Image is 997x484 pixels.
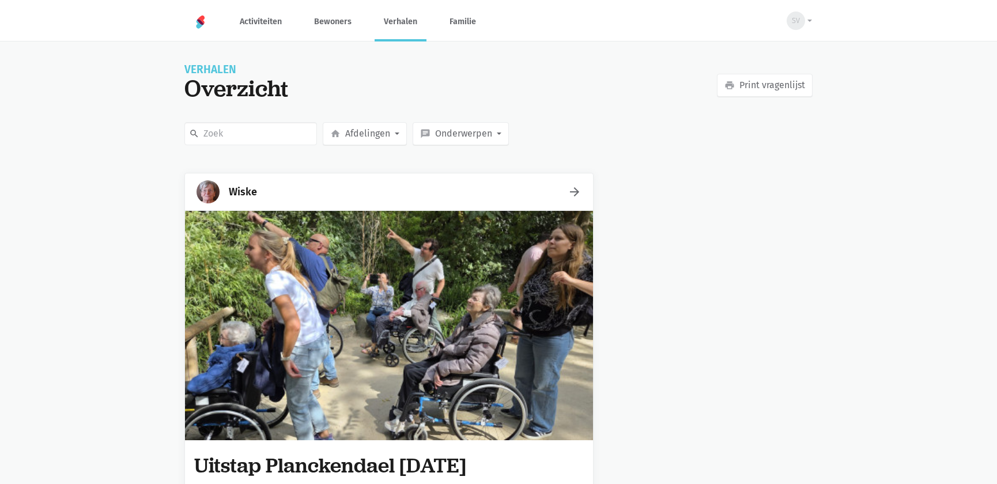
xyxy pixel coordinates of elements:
[323,122,407,145] button: home Afdelingen
[724,80,735,90] i: print
[197,180,220,203] img: Wiske
[185,211,593,440] img: bo9L0W25VjIx8g4WqEUmQC7yLqqR2VbbSRuwT5cK.jpg
[792,15,800,27] span: SV
[420,128,430,139] i: chat
[194,454,584,477] h1: Uitstap Planckendael [DATE]
[229,184,257,200] div: Wiske
[184,65,484,75] div: Verhalen
[375,2,426,41] a: Verhalen
[779,7,813,34] button: SV
[435,126,492,141] span: Onderwerpen
[717,74,813,97] a: Print vragenlijst
[568,185,581,199] a: arrow_forward
[330,128,341,139] i: home
[189,128,199,139] i: search
[345,126,390,141] span: Afdelingen
[184,122,317,145] input: Zoek
[440,2,485,41] a: Familie
[197,180,568,203] a: Wiske
[305,2,361,41] a: Bewoners
[231,2,291,41] a: Activiteiten
[413,122,509,145] button: chat Onderwerpen
[194,15,207,29] img: Home
[184,75,484,101] div: Overzicht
